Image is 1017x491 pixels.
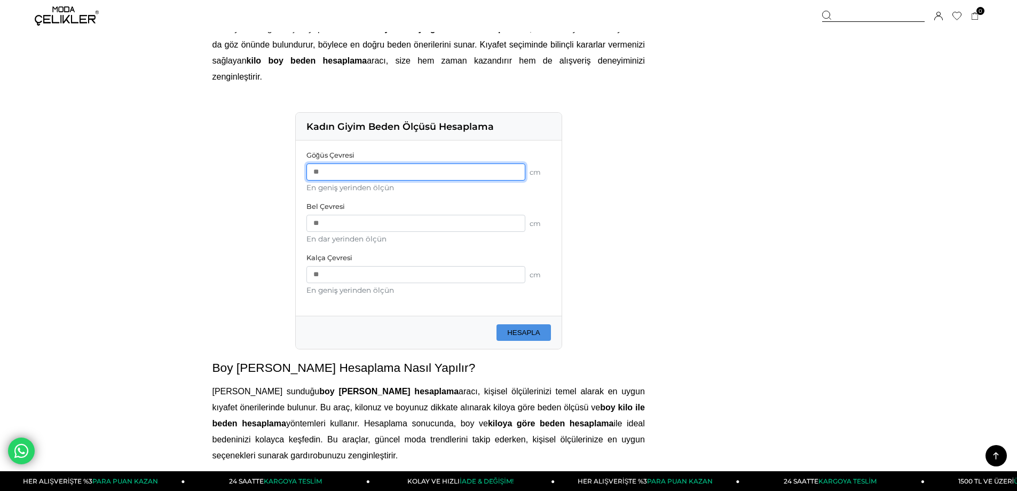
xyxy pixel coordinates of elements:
button: HESAPLA [496,324,551,341]
span: cm [530,168,551,176]
div: En geniş yerinden ölçün [306,286,551,294]
label: Göğüs Çevresi [306,151,551,159]
div: Kadın Giyim Beden Ölçüsü Hesaplama [296,113,562,141]
div: En dar yerinden ölçün [306,235,551,243]
a: 0 [971,12,979,20]
span: cm [530,271,551,279]
span: cm [530,220,551,228]
div: En geniş yerinden ölçün [306,183,551,192]
span: [PERSON_NAME] sunduğu aracı, kişisel ölçülerinizi temel alarak en uygun kıyafet önerilerinde bulu... [212,387,645,460]
label: Bel Çevresi [306,202,551,211]
b: kiloya göre beden hesaplama [488,419,614,428]
span: KARGOYA TESLİM [818,477,876,485]
b: kilo boy beden hesaplama [247,56,367,65]
img: logo [35,6,99,26]
a: HER ALIŞVERİŞTE %3PARA PUAN KAZAN [555,471,739,491]
b: boy [PERSON_NAME] hesaplama [319,387,459,396]
span: İADE & DEĞİŞİM! [460,477,513,485]
a: 24 SAATTEKARGOYA TESLİM [740,471,925,491]
span: KARGOYA TESLİM [264,477,321,485]
a: 24 SAATTEKARGOYA TESLİM [185,471,370,491]
span: Boy [PERSON_NAME] Hesaplama Nasıl Yapılır? [212,361,476,375]
span: 0 [976,7,984,15]
b: boy kilo ile beden hesaplama [212,403,645,428]
span: PARA PUAN KAZAN [92,477,158,485]
label: Kalça Çevresi [306,254,551,262]
a: KOLAY VE HIZLIİADE & DEĞİŞİM! [370,471,555,491]
span: PARA PUAN KAZAN [647,477,713,485]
